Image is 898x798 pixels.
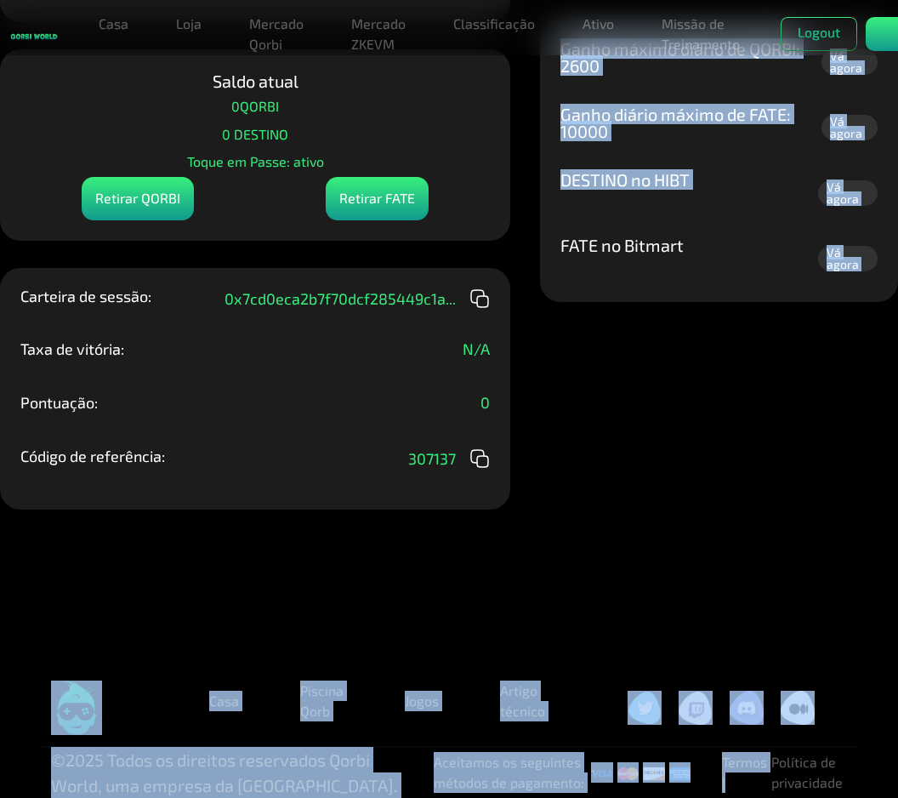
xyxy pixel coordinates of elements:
a: Vá agora [818,246,878,271]
p: 0 [480,395,490,410]
font: 307137 [408,451,456,466]
a: Termos | [722,754,767,790]
img: logotipo [51,681,102,735]
li: Aceitamos os seguintes métodos de pagamento: [434,752,591,793]
img: visto [669,765,691,784]
p: Ganho máximo diário de QORBI: 2600 [560,40,821,74]
p: Saldo atual [213,70,298,92]
p: © [51,747,406,798]
font: 2025 Todos os direitos reservados Qorbi World, uma empresa da [GEOGRAPHIC_DATA]. [51,750,398,795]
img: ícone social [679,691,713,724]
a: Vá agora [818,180,878,206]
a: Loja [169,7,208,41]
a: Piscina Qorb [287,674,357,728]
a: Mercado Qorbi [242,7,310,61]
font: 0x7cd0eca2b7f70dcf285449c1a ... [224,291,456,306]
p: Ganho diário máximo de FATE: 10000 [560,105,821,140]
img: ícone social [730,691,764,725]
p: Código de referência: [20,448,165,464]
img: Logotipo da marca pegajosa [10,33,58,39]
a: Classificação [446,7,542,41]
a: Jogos [391,684,452,718]
a: Mercado ZKEVM [344,7,412,61]
a: Artigo técnico [486,674,559,728]
img: ícone social [628,691,662,724]
a: Vá agora [821,115,878,140]
img: visto [617,765,639,784]
img: visto [643,765,664,784]
a: Política de privacidade [771,754,843,790]
p: 0 DESTINO [222,122,288,147]
p: Toque em Passe: ativo [187,149,324,174]
a: Missão de Treinamento [655,7,747,61]
button: Logout [781,17,857,51]
p: Pontuação: [20,395,98,410]
p: 0 QORBI [231,94,279,119]
p: DESTINO no HIBT [560,171,690,188]
p: Taxa de vitória: [20,341,124,356]
img: ícone social [781,691,815,725]
a: Ativo [576,7,621,41]
p: Carteira de sessão: [20,288,151,304]
p: FATE no Bitmart [560,237,684,254]
img: visto [591,765,612,784]
div: Retirar QORBI [82,177,194,220]
a: Casa [92,7,135,41]
p: N/A [463,341,490,356]
a: Casa [196,684,253,718]
div: Retirar FATE [326,177,429,220]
